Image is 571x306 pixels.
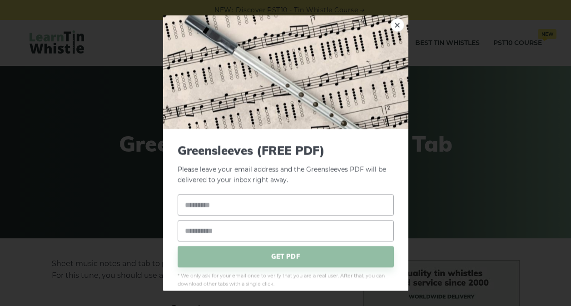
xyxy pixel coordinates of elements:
[391,18,404,32] a: ×
[178,246,394,267] span: GET PDF
[178,143,394,158] span: Greensleeves (FREE PDF)
[178,143,394,185] p: Please leave your email address and the Greensleeves PDF will be delivered to your inbox right away.
[178,271,394,288] span: * We only ask for your email once to verify that you are a real user. After that, you can downloa...
[163,15,408,129] img: Tin Whistle Tab Preview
